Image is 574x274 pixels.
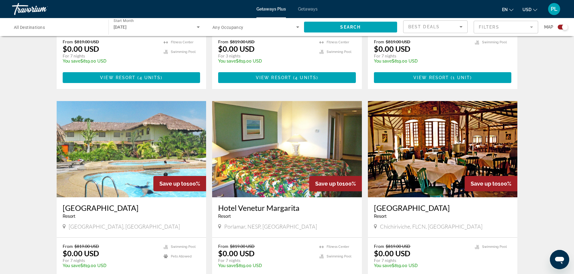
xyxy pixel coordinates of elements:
[298,7,318,11] span: Getaways
[256,7,286,11] a: Getaways Plus
[63,263,158,268] p: $819.00 USD
[171,245,196,249] span: Swimming Pool
[374,53,469,59] p: For 7 nights
[386,39,410,44] span: $819.00 USD
[63,258,158,263] p: For 7 nights
[374,59,392,63] span: You save
[63,72,200,83] button: View Resort(4 units)
[386,244,410,249] span: $819.00 USD
[212,25,243,30] span: Any Occupancy
[471,180,498,187] span: Save up to
[374,263,469,268] p: $819.00 USD
[63,249,99,258] p: $0.00 USD
[295,75,316,80] span: 4 units
[374,44,410,53] p: $0.00 USD
[218,39,228,44] span: From
[14,25,45,30] span: All Destinations
[63,263,80,268] span: You save
[453,75,470,80] span: 1 unit
[374,203,512,212] a: [GEOGRAPHIC_DATA]
[218,72,356,83] button: View Resort(4 units)
[408,24,440,29] span: Best Deals
[340,25,361,29] span: Search
[218,44,255,53] p: $0.00 USD
[315,180,342,187] span: Save up to
[482,245,507,249] span: Swimming Pool
[374,244,384,249] span: From
[224,223,317,230] span: Porlamar, NESP, [GEOGRAPHIC_DATA]
[136,75,162,80] span: ( )
[63,244,73,249] span: From
[171,254,192,258] span: Pets Allowed
[63,59,158,63] p: $819.00 USD
[140,75,161,80] span: 4 units
[374,258,469,263] p: For 7 nights
[218,244,228,249] span: From
[309,176,362,191] div: 100%
[63,39,73,44] span: From
[63,214,75,219] span: Resort
[380,223,482,230] span: Chichiriviche, FLCN, [GEOGRAPHIC_DATA]
[327,40,349,44] span: Fitness Center
[218,59,313,63] p: $819.00 USD
[522,5,537,14] button: Change currency
[212,101,362,197] img: 3545I04X.jpg
[374,214,387,219] span: Resort
[551,6,557,12] span: PL
[63,203,200,212] a: [GEOGRAPHIC_DATA]
[374,59,469,63] p: $819.00 USD
[449,75,472,80] span: ( )
[502,5,513,14] button: Change language
[74,39,99,44] span: $819.00 USD
[218,53,313,59] p: For 3 nights
[304,22,397,32] button: Search
[74,244,99,249] span: $819.00 USD
[63,53,158,59] p: For 7 nights
[374,39,384,44] span: From
[114,19,134,23] span: Start Month
[413,75,449,80] span: View Resort
[465,176,517,191] div: 100%
[502,7,508,12] span: en
[522,7,532,12] span: USD
[327,254,351,258] span: Swimming Pool
[474,20,538,34] button: Filter
[256,75,291,80] span: View Resort
[408,23,463,30] mat-select: Sort by
[327,245,349,249] span: Fitness Center
[57,101,206,197] img: A509O01X.jpg
[218,258,313,263] p: For 7 nights
[544,23,553,31] span: Map
[159,180,187,187] span: Save up to
[218,249,255,258] p: $0.00 USD
[69,223,180,230] span: [GEOGRAPHIC_DATA], [GEOGRAPHIC_DATA]
[368,101,518,197] img: 2692O01X.jpg
[171,50,196,54] span: Swimming Pool
[550,250,569,269] iframe: Button to launch messaging window
[218,263,313,268] p: $819.00 USD
[63,59,80,63] span: You save
[218,263,236,268] span: You save
[374,263,392,268] span: You save
[218,59,236,63] span: You save
[153,176,206,191] div: 100%
[230,244,255,249] span: $819.00 USD
[374,72,512,83] button: View Resort(1 unit)
[374,249,410,258] p: $0.00 USD
[291,75,318,80] span: ( )
[114,25,127,29] span: [DATE]
[230,39,255,44] span: $819.00 USD
[100,75,136,80] span: View Resort
[218,214,231,219] span: Resort
[63,44,99,53] p: $0.00 USD
[218,203,356,212] a: Hotel Venetur Margarita
[327,50,351,54] span: Swimming Pool
[12,1,72,17] a: Travorium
